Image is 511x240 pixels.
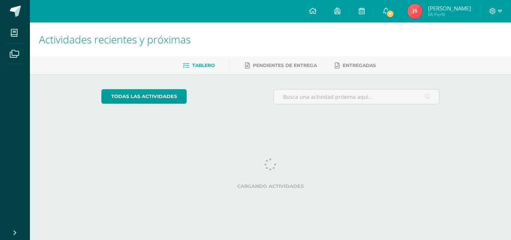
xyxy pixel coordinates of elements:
[245,60,317,72] a: Pendientes de entrega
[407,4,422,19] img: 7b7fdfa8384951f93e4da43209f63d17.png
[192,63,215,68] span: Tablero
[274,89,440,104] input: Busca una actividad próxima aquí...
[183,60,215,72] a: Tablero
[386,10,394,18] span: 7
[39,32,191,46] span: Actividades recientes y próximas
[428,4,471,12] span: [PERSON_NAME]
[428,11,471,18] span: Mi Perfil
[101,183,440,189] label: Cargando actividades
[343,63,376,68] span: Entregadas
[253,63,317,68] span: Pendientes de entrega
[335,60,376,72] a: Entregadas
[101,89,187,104] a: todas las Actividades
